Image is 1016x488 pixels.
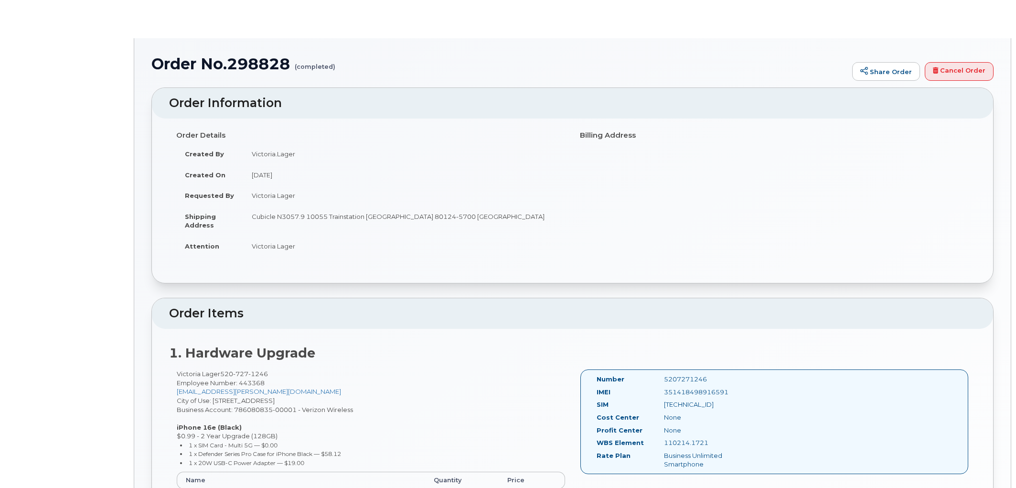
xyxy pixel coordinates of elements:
div: None [657,426,751,435]
label: Rate Plan [597,451,631,460]
td: Victoria.Lager [243,143,566,164]
td: [DATE] [243,164,566,185]
strong: Attention [185,242,219,250]
strong: iPhone 16e (Black) [177,423,242,431]
div: None [657,413,751,422]
label: Cost Center [597,413,639,422]
span: Employee Number: 443368 [177,379,265,387]
label: IMEI [597,388,610,397]
h4: Order Details [176,131,566,140]
small: 1 x SIM Card - Multi 5G — $0.00 [189,442,278,449]
td: Victoria Lager [243,236,566,257]
div: [TECHNICAL_ID] [657,400,751,409]
td: Cubicle N3057.9 10055 Trainstation [GEOGRAPHIC_DATA] 80124-5700 [GEOGRAPHIC_DATA] [243,206,566,236]
div: Business Unlimited Smartphone [657,451,751,469]
strong: Requested By [185,192,234,199]
span: 520 [220,370,268,378]
strong: Created On [185,171,225,179]
div: 5207271246 [657,375,751,384]
div: 110214.1721 [657,438,751,447]
label: WBS Element [597,438,644,447]
div: 351418498916591 [657,388,751,397]
small: 1 x 20W USB-C Power Adapter — $19.00 [189,459,304,466]
h4: Billing Address [580,131,969,140]
span: 727 [233,370,248,378]
h2: Order Items [169,307,976,320]
strong: Shipping Address [185,213,216,229]
strong: 1. Hardware Upgrade [169,345,315,361]
a: Cancel Order [925,62,994,81]
label: Profit Center [597,426,642,435]
td: Victoria Lager [243,185,566,206]
label: SIM [597,400,609,409]
a: [EMAIL_ADDRESS][PERSON_NAME][DOMAIN_NAME] [177,388,341,395]
small: 1 x Defender Series Pro Case for iPhone Black — $58.12 [189,450,341,457]
h2: Order Information [169,97,976,110]
small: (completed) [295,55,335,70]
strong: Created By [185,150,224,158]
a: Share Order [852,62,920,81]
span: 1246 [248,370,268,378]
h1: Order No.298828 [151,55,847,72]
label: Number [597,375,624,384]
